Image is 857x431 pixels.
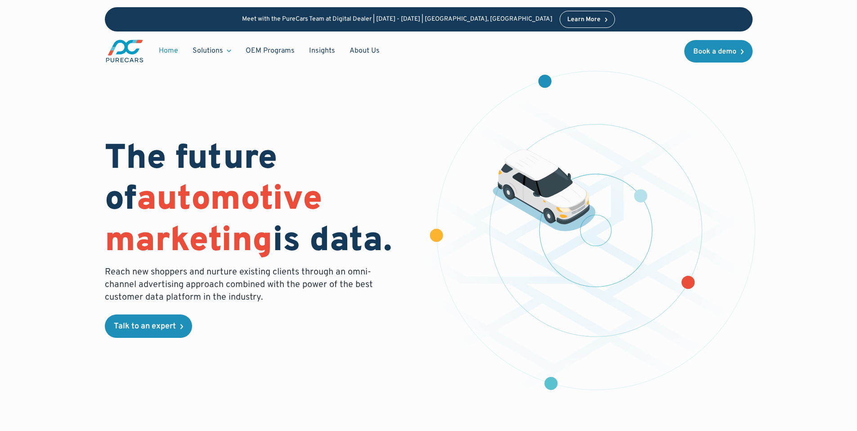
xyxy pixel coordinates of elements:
a: About Us [342,42,387,59]
a: Book a demo [684,40,753,63]
a: main [105,39,144,63]
p: Meet with the PureCars Team at Digital Dealer | [DATE] - [DATE] | [GEOGRAPHIC_DATA], [GEOGRAPHIC_... [242,16,552,23]
img: purecars logo [105,39,144,63]
img: illustration of a vehicle [493,149,596,231]
span: automotive marketing [105,179,322,263]
div: Book a demo [693,48,736,55]
div: Solutions [193,46,223,56]
div: Learn More [567,17,601,23]
a: Home [152,42,185,59]
p: Reach new shoppers and nurture existing clients through an omni-channel advertising approach comb... [105,266,378,304]
a: OEM Programs [238,42,302,59]
div: Solutions [185,42,238,59]
h1: The future of is data. [105,139,418,262]
a: Learn More [560,11,615,28]
a: Insights [302,42,342,59]
a: Talk to an expert [105,314,192,338]
div: Talk to an expert [114,323,176,331]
